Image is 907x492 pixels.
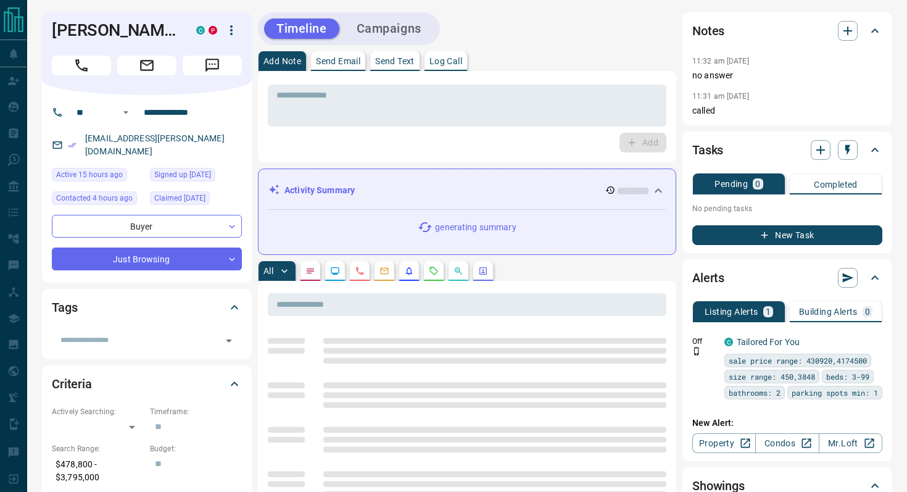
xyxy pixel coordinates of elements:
[56,169,123,181] span: Active 15 hours ago
[692,92,749,101] p: 11:31 am [DATE]
[56,192,133,204] span: Contacted 4 hours ago
[714,180,748,188] p: Pending
[692,135,882,165] div: Tasks
[355,266,365,276] svg: Calls
[692,104,882,117] p: called
[766,307,771,316] p: 1
[724,338,733,346] div: condos.ca
[755,433,819,453] a: Condos
[52,293,242,322] div: Tags
[705,307,758,316] p: Listing Alerts
[264,19,339,39] button: Timeline
[150,443,242,454] p: Budget:
[692,336,717,347] p: Off
[220,332,238,349] button: Open
[729,354,867,367] span: sale price range: 430920,4174500
[284,184,355,197] p: Activity Summary
[819,433,882,453] a: Mr.Loft
[52,454,144,488] p: $478,800 - $3,795,000
[52,248,242,270] div: Just Browsing
[692,199,882,218] p: No pending tasks
[150,168,242,185] div: Wed Apr 06 2022
[453,266,463,276] svg: Opportunities
[692,268,724,288] h2: Alerts
[692,263,882,293] div: Alerts
[478,266,488,276] svg: Agent Actions
[737,337,800,347] a: Tailored For You
[52,298,77,317] h2: Tags
[692,57,749,65] p: 11:32 am [DATE]
[183,56,242,75] span: Message
[692,433,756,453] a: Property
[52,374,92,394] h2: Criteria
[316,57,360,65] p: Send Email
[263,267,273,275] p: All
[379,266,389,276] svg: Emails
[792,386,878,399] span: parking spots min: 1
[799,307,858,316] p: Building Alerts
[52,191,144,209] div: Mon Aug 18 2025
[826,370,869,383] span: beds: 3-99
[150,406,242,417] p: Timeframe:
[196,26,205,35] div: condos.ca
[52,168,144,185] div: Sun Aug 17 2025
[52,443,144,454] p: Search Range:
[865,307,870,316] p: 0
[692,16,882,46] div: Notes
[375,57,415,65] p: Send Text
[729,386,781,399] span: bathrooms: 2
[268,179,666,202] div: Activity Summary
[435,221,516,234] p: generating summary
[263,57,301,65] p: Add Note
[85,133,225,156] a: [EMAIL_ADDRESS][PERSON_NAME][DOMAIN_NAME]
[52,215,242,238] div: Buyer
[692,347,701,356] svg: Push Notification Only
[344,19,434,39] button: Campaigns
[52,406,144,417] p: Actively Searching:
[154,169,211,181] span: Signed up [DATE]
[814,180,858,189] p: Completed
[755,180,760,188] p: 0
[429,266,439,276] svg: Requests
[117,56,176,75] span: Email
[52,56,111,75] span: Call
[692,21,724,41] h2: Notes
[305,266,315,276] svg: Notes
[68,141,77,149] svg: Email Verified
[692,417,882,430] p: New Alert:
[692,69,882,82] p: no answer
[118,105,133,120] button: Open
[692,225,882,245] button: New Task
[52,20,178,40] h1: [PERSON_NAME]
[404,266,414,276] svg: Listing Alerts
[154,192,205,204] span: Claimed [DATE]
[429,57,462,65] p: Log Call
[52,369,242,399] div: Criteria
[692,140,723,160] h2: Tasks
[729,370,815,383] span: size range: 450,3848
[209,26,217,35] div: property.ca
[150,191,242,209] div: Wed Apr 06 2022
[330,266,340,276] svg: Lead Browsing Activity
